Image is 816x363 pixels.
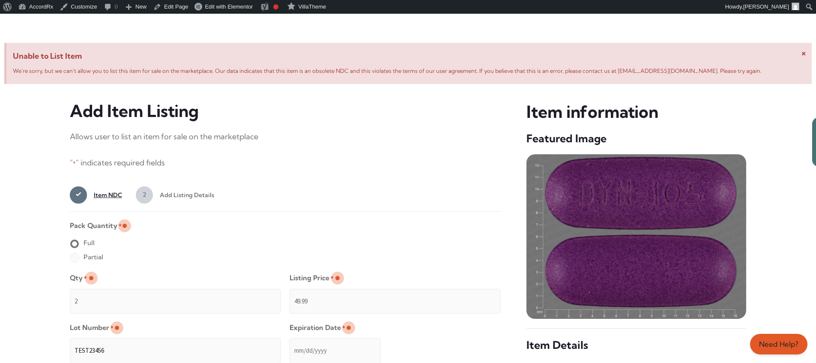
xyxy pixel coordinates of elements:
label: Full [70,236,95,250]
p: " " indicates required fields [70,156,501,170]
legend: Pack Quantity [70,219,122,233]
h3: Add Item Listing [70,101,501,121]
label: Expiration Date [290,321,345,335]
span: We’re sorry, but we can’t allow you to list this item for sale on the marketplace. Our data indic... [13,67,762,74]
span: × [801,47,806,58]
span: 1 [70,186,87,204]
label: Lot Number [70,321,114,335]
input: mm/dd/yyyy [290,338,381,363]
span: Unable to List Item [13,49,805,63]
label: Listing Price [290,271,334,285]
label: Partial [70,250,103,264]
span: 2 [136,186,153,204]
span: [PERSON_NAME] [743,3,789,10]
h5: Featured Image [526,132,746,146]
p: Allows user to list an item for sale on the marketplace [70,130,501,144]
h3: Item information [526,101,746,123]
a: 1Item NDC [70,186,122,204]
div: Focus keyphrase not set [273,4,278,9]
label: Qty [70,271,87,285]
span: Item NDC [87,186,122,204]
span: Edit with Elementor [205,3,253,10]
span: Add Listing Details [153,186,214,204]
a: Need Help? [750,334,807,354]
h5: Item Details [526,338,746,352]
